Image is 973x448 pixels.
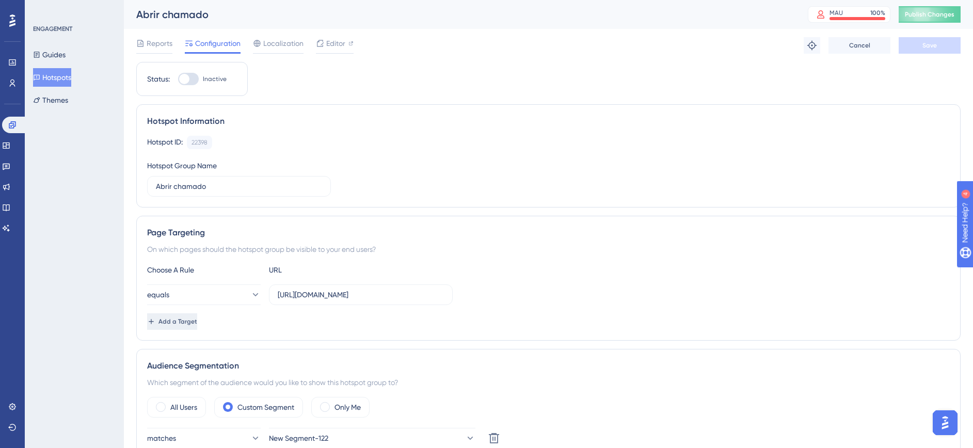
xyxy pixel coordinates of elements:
div: Choose A Rule [147,264,261,276]
iframe: UserGuiding AI Assistant Launcher [930,407,961,438]
div: Hotspot ID: [147,136,183,149]
span: Publish Changes [905,10,954,19]
div: URL [269,264,382,276]
div: 100 % [870,9,885,17]
span: Inactive [203,75,227,83]
div: Page Targeting [147,227,950,239]
span: Need Help? [24,3,65,15]
span: matches [147,432,176,444]
div: Status: [147,73,170,85]
div: Hotspot Information [147,115,950,127]
div: Hotspot Group Name [147,159,217,172]
span: Save [922,41,937,50]
button: Themes [33,91,68,109]
input: yourwebsite.com/path [278,289,444,300]
button: Add a Target [147,313,197,330]
div: On which pages should the hotspot group be visible to your end users? [147,243,950,255]
span: Cancel [849,41,870,50]
span: Configuration [195,37,241,50]
button: Cancel [828,37,890,54]
div: Which segment of the audience would you like to show this hotspot group to? [147,376,950,389]
input: Type your Hotspot Group Name here [156,181,322,192]
div: 22398 [192,138,208,147]
button: Guides [33,45,66,64]
label: Custom Segment [237,401,294,413]
div: MAU [830,9,843,17]
label: All Users [170,401,197,413]
span: Localization [263,37,304,50]
label: Only Me [334,401,361,413]
div: Abrir chamado [136,7,782,22]
button: Publish Changes [899,6,961,23]
button: Hotspots [33,68,71,87]
div: ENGAGEMENT [33,25,72,33]
span: New Segment-122 [269,432,328,444]
div: 4 [72,5,75,13]
span: Add a Target [158,317,197,326]
button: Save [899,37,961,54]
button: equals [147,284,261,305]
span: Editor [326,37,345,50]
span: Reports [147,37,172,50]
span: equals [147,289,169,301]
div: Audience Segmentation [147,360,950,372]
